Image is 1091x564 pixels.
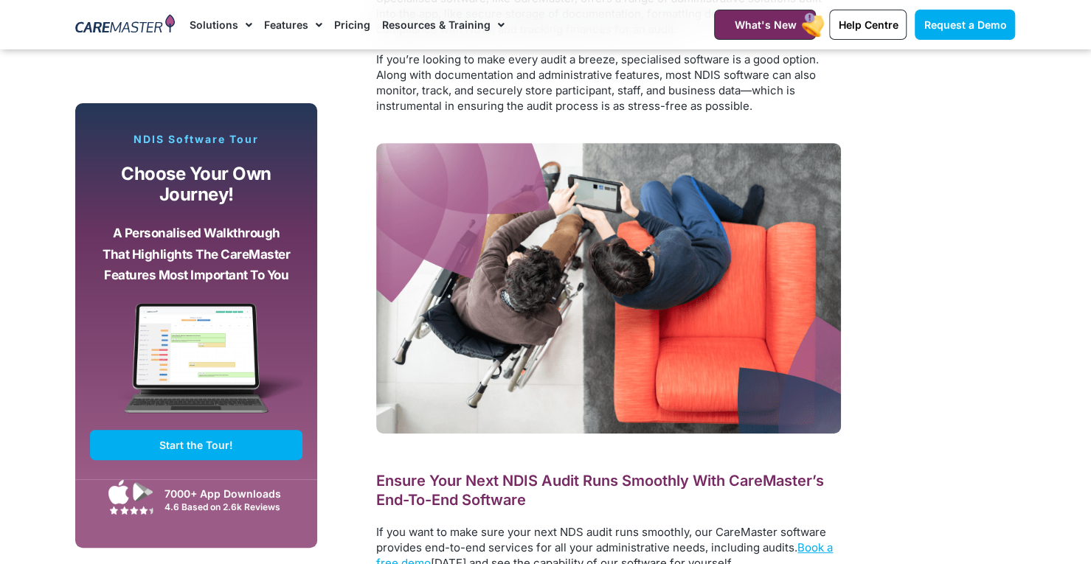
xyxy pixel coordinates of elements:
img: Google Play App Icon [133,481,153,503]
a: Start the Tour! [90,430,302,460]
span: If you’re looking to make every audit a breeze, specialised software is a good option. Along with... [376,52,819,113]
h2: Ensure Your Next NDIS Audit Runs Smoothly With CareMaster’s End-To-End Software [376,471,841,509]
a: Help Centre [829,10,907,40]
a: Request a Demo [915,10,1015,40]
img: Google Play Store App Review Stars [109,506,153,515]
span: Help Centre [838,18,898,31]
p: Choose your own journey! [101,164,291,206]
div: 4.6 Based on 2.6k Reviews [164,501,295,512]
span: Start the Tour! [159,439,233,451]
span: What's New [734,18,796,31]
img: NDIS Auditing Process Illustration [376,143,841,434]
div: 7000+ App Downloads [164,486,295,501]
p: NDIS Software Tour [90,133,302,146]
a: What's New [714,10,816,40]
span: If you want to make sure your next NDS audit runs smoothly, our CareMaster software provides end-... [376,525,826,554]
img: CareMaster Logo [75,14,175,36]
span: Request a Demo [924,18,1006,31]
p: A personalised walkthrough that highlights the CareMaster features most important to you [101,223,291,286]
img: CareMaster Software Mockup on Screen [90,303,302,430]
img: Apple App Store Icon [108,479,129,504]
